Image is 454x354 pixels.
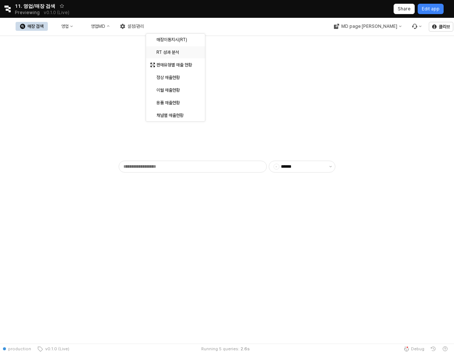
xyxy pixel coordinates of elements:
[341,24,397,29] div: MD page [PERSON_NAME]
[79,22,114,31] button: 영업MD
[40,7,73,18] button: Releases and History
[27,24,43,29] div: 매장 검색
[127,24,144,29] div: 설정/관리
[146,33,205,122] div: Select an option
[15,7,73,18] div: Previewing v0.1.0 (Live)
[156,37,196,43] div: 매장이동지시(RT)
[49,22,77,31] button: 영업
[329,22,406,31] button: MD page [PERSON_NAME]
[398,6,411,12] p: Share
[274,164,279,169] span: -
[401,344,427,354] button: Debug
[156,87,196,93] div: 이월 매출현황
[411,346,424,352] span: Debug
[156,75,196,81] div: 정상 매출현황
[418,4,444,14] button: Edit app
[156,112,196,118] div: 채널별 매출현황
[116,22,148,31] button: 설정/관리
[44,10,69,16] p: v0.1.0 (Live)
[429,22,453,32] button: 클리브
[326,161,335,172] button: Show suggestions
[61,24,69,29] div: 영업
[201,346,239,352] div: Running 5 queries:
[8,346,31,352] span: production
[15,9,40,16] span: Previewing
[43,346,69,352] span: v0.1.0 (Live)
[427,344,439,354] button: History
[439,24,450,30] p: 클리브
[34,344,72,354] button: v0.1.0 (Live)
[439,344,451,354] button: Help
[91,24,105,29] div: 영업MD
[407,22,426,31] div: Menu item 6
[156,49,196,55] div: RT 성과 분석
[329,22,406,31] div: MD page 이동
[422,6,440,12] p: Edit app
[15,2,55,10] span: 11. 영업/매장 검색
[394,4,415,14] button: Share app
[241,346,250,352] span: 2.6 s
[58,2,66,10] button: Add app to favorites
[16,22,48,31] button: 매장 검색
[156,62,196,68] div: 판매유형별 매출 현황
[156,100,196,106] div: 용품 매출현황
